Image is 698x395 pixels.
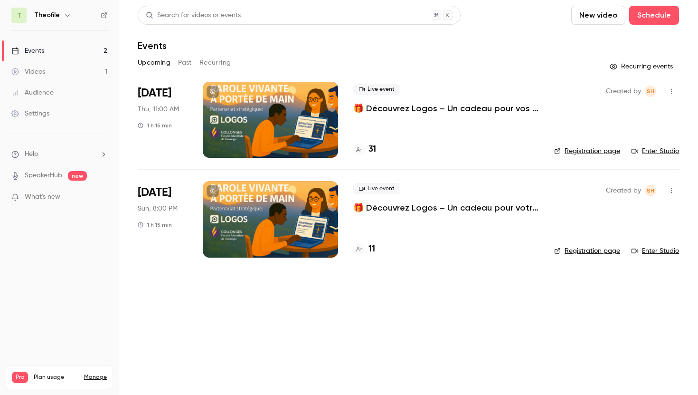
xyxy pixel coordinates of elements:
[68,171,87,181] span: new
[368,143,376,156] h4: 31
[34,374,78,381] span: Plan usage
[605,59,679,74] button: Recurring events
[632,146,679,156] a: Enter Studio
[353,143,376,156] a: 31
[138,185,171,200] span: [DATE]
[11,88,54,97] div: Audience
[17,10,21,20] span: T
[178,55,192,70] button: Past
[138,55,170,70] button: Upcoming
[25,149,38,159] span: Help
[138,122,172,129] div: 1 h 15 min
[199,55,231,70] button: Recurring
[353,103,539,114] a: 🎁 Découvrez Logos – Un cadeau pour vos études de théologie
[146,10,241,20] div: Search for videos or events
[368,243,375,256] h4: 11
[11,109,49,118] div: Settings
[606,185,641,196] span: Created by
[138,86,171,101] span: [DATE]
[11,46,44,56] div: Events
[138,105,179,114] span: Thu, 11:00 AM
[554,146,620,156] a: Registration page
[353,84,400,95] span: Live event
[138,82,188,158] div: Sep 11 Thu, 11:00 AM (Europe/Paris)
[571,6,625,25] button: New video
[353,243,375,256] a: 11
[11,149,107,159] li: help-dropdown-opener
[629,6,679,25] button: Schedule
[138,221,172,229] div: 1 h 15 min
[632,246,679,256] a: Enter Studio
[647,185,654,196] span: SH
[25,171,62,181] a: SpeakerHub
[645,185,656,196] span: Stéphane HAMELIN
[353,183,400,194] span: Live event
[138,40,167,51] h1: Events
[138,181,188,257] div: Sep 14 Sun, 8:00 PM (Europe/Paris)
[554,246,620,256] a: Registration page
[96,193,107,202] iframe: Noticeable Trigger
[606,86,641,97] span: Created by
[647,86,654,97] span: SH
[138,204,178,213] span: Sun, 8:00 PM
[11,67,45,77] div: Videos
[25,192,60,202] span: What's new
[353,202,539,213] a: 🎁 Découvrez Logos – Un cadeau pour votre ministère
[84,374,107,381] a: Manage
[645,86,656,97] span: Stéphane HAMELIN
[34,10,60,20] h6: Theofile
[12,372,28,383] span: Pro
